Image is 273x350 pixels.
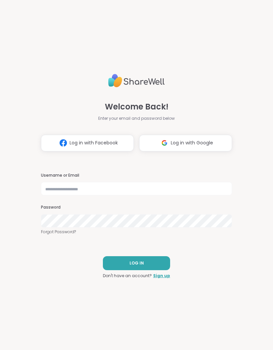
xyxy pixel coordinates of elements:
h3: Password [41,205,232,210]
span: Log in with Facebook [70,139,118,146]
span: LOG IN [130,260,144,266]
img: ShareWell Logomark [57,137,70,149]
a: Sign up [153,273,170,279]
span: Welcome Back! [105,101,168,113]
button: Log in with Google [139,135,232,151]
span: Log in with Google [171,139,213,146]
img: ShareWell Logomark [158,137,171,149]
img: ShareWell Logo [108,71,165,90]
h3: Username or Email [41,173,232,178]
a: Forgot Password? [41,229,232,235]
span: Enter your email and password below [98,115,175,121]
span: Don't have an account? [103,273,152,279]
button: LOG IN [103,256,170,270]
button: Log in with Facebook [41,135,134,151]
